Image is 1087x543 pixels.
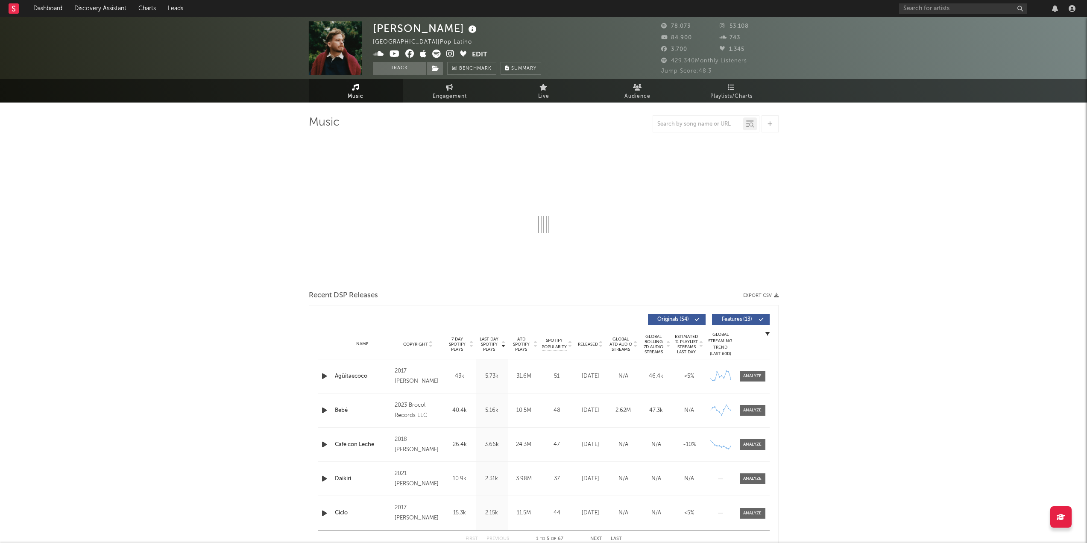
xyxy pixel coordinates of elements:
span: 1.345 [720,47,744,52]
span: Spotify Popularity [542,338,567,350]
button: Track [373,62,426,75]
button: First [466,537,478,541]
div: <5% [675,372,703,381]
div: N/A [609,440,638,449]
button: Summary [501,62,541,75]
div: 2017 [PERSON_NAME] [395,503,441,523]
div: 44 [542,509,572,517]
div: 3.98M [510,475,538,483]
a: Engagement [403,79,497,103]
div: [DATE] [576,475,605,483]
div: 5.16k [478,406,506,415]
div: N/A [642,475,671,483]
span: Audience [624,91,650,102]
span: Released [578,342,598,347]
div: Global Streaming Trend (Last 60D) [708,332,733,357]
span: 84.900 [661,35,692,41]
div: N/A [642,509,671,517]
div: 15.3k [446,509,474,517]
div: 37 [542,475,572,483]
div: 2.62M [609,406,638,415]
div: 3.66k [478,440,506,449]
span: Last Day Spotify Plays [478,337,501,352]
div: 46.4k [642,372,671,381]
button: Previous [486,537,509,541]
div: 47 [542,440,572,449]
span: 7 Day Spotify Plays [446,337,469,352]
button: Edit [472,50,487,60]
div: 47.3k [642,406,671,415]
span: Benchmark [459,64,492,74]
div: [DATE] [576,509,605,517]
button: Features(13) [712,314,770,325]
div: 51 [542,372,572,381]
div: 10.9k [446,475,474,483]
span: Copyright [403,342,428,347]
div: ~ 10 % [675,440,703,449]
div: [PERSON_NAME] [373,21,479,35]
div: 48 [542,406,572,415]
div: 11.5M [510,509,538,517]
div: 2021 [PERSON_NAME] [395,469,441,489]
a: Audience [591,79,685,103]
div: [GEOGRAPHIC_DATA] | Pop Latino [373,37,482,47]
div: 2017 [PERSON_NAME] [395,366,441,387]
a: Benchmark [447,62,496,75]
a: Playlists/Charts [685,79,779,103]
div: 40.4k [446,406,474,415]
div: 2023 Brocoli Records LLC [395,400,441,421]
span: 429.340 Monthly Listeners [661,58,747,64]
span: 78.073 [661,23,691,29]
span: Features ( 13 ) [718,317,757,322]
span: Originals ( 54 ) [653,317,693,322]
div: 43k [446,372,474,381]
a: Live [497,79,591,103]
span: Summary [511,66,536,71]
div: [DATE] [576,372,605,381]
div: 2.31k [478,475,506,483]
div: N/A [642,440,671,449]
input: Search for artists [899,3,1027,14]
div: [DATE] [576,406,605,415]
div: <5% [675,509,703,517]
span: Recent DSP Releases [309,291,378,301]
span: 743 [720,35,740,41]
span: ATD Spotify Plays [510,337,533,352]
button: Originals(54) [648,314,706,325]
button: Next [590,537,602,541]
div: 24.3M [510,440,538,449]
span: Live [538,91,549,102]
div: 2.15k [478,509,506,517]
div: Daikiri [335,475,391,483]
span: to [540,537,545,541]
div: N/A [609,509,638,517]
span: 53.108 [720,23,749,29]
div: 5.73k [478,372,506,381]
div: 10.5M [510,406,538,415]
span: 3.700 [661,47,687,52]
span: Engagement [433,91,467,102]
div: Name [335,341,391,347]
span: Estimated % Playlist Streams Last Day [675,334,698,355]
a: Agüitaecoco [335,372,391,381]
div: N/A [609,475,638,483]
a: Ciclo [335,509,391,517]
button: Last [611,537,622,541]
div: 2018 [PERSON_NAME] [395,434,441,455]
div: N/A [609,372,638,381]
span: Global Rolling 7D Audio Streams [642,334,665,355]
span: of [551,537,556,541]
span: Global ATD Audio Streams [609,337,633,352]
a: Café con Leche [335,440,391,449]
a: Bebé [335,406,391,415]
div: 31.6M [510,372,538,381]
a: Music [309,79,403,103]
span: Playlists/Charts [710,91,753,102]
div: N/A [675,475,703,483]
div: N/A [675,406,703,415]
span: Music [348,91,363,102]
